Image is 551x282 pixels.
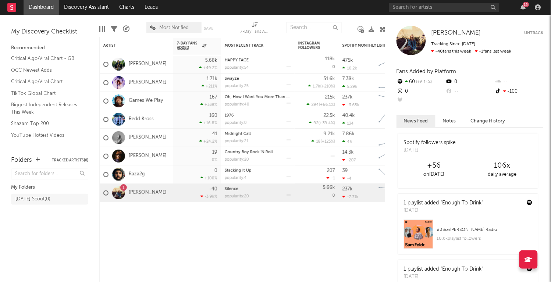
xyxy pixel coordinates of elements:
[225,158,249,162] div: popularity: 20
[309,121,335,125] div: ( )
[376,184,408,202] svg: Chart title
[321,85,334,89] span: +210 %
[400,161,468,170] div: +56
[431,29,481,37] a: [PERSON_NAME]
[342,84,358,89] div: 5.29k
[342,132,355,136] div: 7.86k
[431,49,472,54] span: -40 fans this week
[225,114,291,118] div: 1976
[11,131,81,139] a: YouTube Hottest Videos
[323,185,335,190] div: 5.66k
[376,165,408,184] svg: Chart title
[123,18,129,40] div: A&R Pipeline
[376,74,408,92] svg: Chart title
[441,267,483,272] a: "Enough To Drink"
[445,77,494,87] div: 0
[129,116,154,122] a: Redd Kross
[212,150,217,155] div: 19
[431,42,476,46] span: Tracking Since: [DATE]
[160,25,189,30] span: Most Notified
[129,61,167,67] a: [PERSON_NAME]
[225,132,251,136] a: Midnight Call
[404,147,456,154] div: [DATE]
[324,113,335,118] div: 22.5k
[436,115,463,127] button: Notes
[431,30,481,36] span: [PERSON_NAME]
[463,115,513,127] button: Change History
[404,207,483,214] div: [DATE]
[11,101,81,116] a: Biggest Independent Releases This Week
[298,41,324,50] div: Instagram Followers
[225,169,291,173] div: Stacking It Up
[322,140,334,144] span: +125 %
[376,92,408,110] svg: Chart title
[225,58,249,63] a: HAPPY FACE
[327,168,335,173] div: 207
[397,69,456,74] span: Fans Added by Platform
[313,85,320,89] span: 1.7k
[404,273,483,281] div: [DATE]
[521,4,526,10] button: 15
[468,161,536,170] div: 106 x
[342,121,354,126] div: 134
[431,49,512,54] span: -1 fans last week
[225,114,234,118] a: 1976
[103,43,159,48] div: Artist
[240,28,270,36] div: 7-Day Fans Added (7-Day Fans Added)
[202,84,217,89] div: +211 %
[200,102,217,107] div: +339 %
[11,169,88,179] input: Search for folders...
[205,58,217,63] div: 5.68k
[398,219,538,254] a: #33on[PERSON_NAME] Radio10.6kplaylist followers
[199,65,217,70] div: +49.2 %
[207,76,217,81] div: 1.71k
[324,76,335,81] div: 51.6k
[225,66,249,70] div: popularity: 54
[342,168,348,173] div: 39
[342,194,359,199] div: -7.71k
[342,150,354,155] div: 14.3k
[389,3,500,12] input: Search for artists
[437,234,533,243] div: 10.6k playlist followers
[308,84,335,89] div: ( )
[129,153,167,159] a: [PERSON_NAME]
[342,95,353,100] div: 237k
[307,102,335,107] div: ( )
[225,150,291,154] div: Country Boy Rock 'N Roll
[331,176,335,181] span: -1
[11,44,88,53] div: Recommended
[225,150,273,154] a: Country Boy Rock 'N Roll
[212,158,217,162] div: 0 %
[240,18,270,40] div: 7-Day Fans Added (7-Day Fans Added)
[342,58,353,63] div: 475k
[298,55,335,73] div: 0
[129,98,163,104] a: Games We Play
[397,87,445,96] div: 0
[225,132,291,136] div: Midnight Call
[342,187,353,192] div: 237k
[11,194,88,205] a: [DATE] Scout(0)
[225,95,395,99] a: Oh, How I Want You More Than Anything I've Ever Wanted in My Entire Life (Wonderwall)
[129,171,145,178] a: Raza2g
[312,103,319,107] span: 294
[11,119,81,128] a: Shazam Top 200
[225,77,239,81] a: Swayze
[324,132,335,136] div: 9.21k
[400,170,468,179] div: on [DATE]
[225,194,249,199] div: popularity: 20
[225,187,291,191] div: Silence
[495,87,544,96] div: -100
[320,121,334,125] span: +39.4 %
[199,139,217,144] div: +24.2 %
[200,194,217,199] div: -3.9k %
[11,54,81,63] a: Critical Algo/Viral Chart - GB
[314,121,319,125] span: 92
[204,26,214,31] button: Save
[342,76,354,81] div: 7.38k
[225,121,247,125] div: popularity: 0
[376,55,408,74] svg: Chart title
[376,129,408,147] svg: Chart title
[11,156,32,165] div: Folders
[437,225,533,234] div: # 33 on [PERSON_NAME] Radio
[441,200,483,206] a: "Enough To Drink"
